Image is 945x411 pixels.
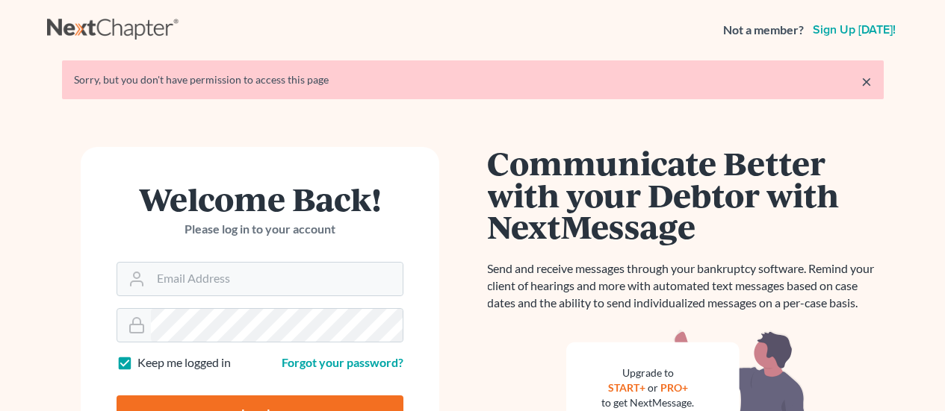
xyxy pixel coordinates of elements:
[602,395,695,410] div: to get NextMessage.
[488,260,884,312] p: Send and receive messages through your bankruptcy software. Remind your client of hearings and mo...
[608,381,645,394] a: START+
[602,365,695,380] div: Upgrade to
[660,381,688,394] a: PRO+
[282,355,403,369] a: Forgot your password?
[810,24,899,36] a: Sign up [DATE]!
[74,72,872,87] div: Sorry, but you don't have permission to access this page
[861,72,872,90] a: ×
[117,221,403,238] p: Please log in to your account
[117,183,403,215] h1: Welcome Back!
[648,381,658,394] span: or
[723,22,804,39] strong: Not a member?
[151,263,403,295] input: Email Address
[137,354,231,371] label: Keep me logged in
[488,147,884,242] h1: Communicate Better with your Debtor with NextMessage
